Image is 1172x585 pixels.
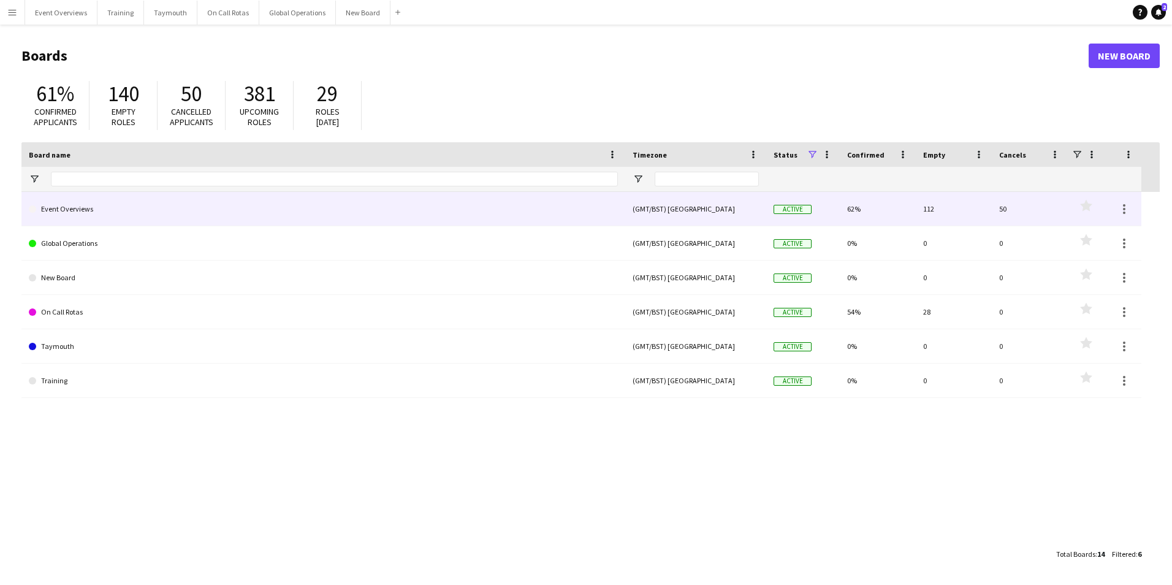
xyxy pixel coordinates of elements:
[625,192,766,226] div: (GMT/BST) [GEOGRAPHIC_DATA]
[1056,542,1105,566] div: :
[29,174,40,185] button: Open Filter Menu
[992,364,1068,397] div: 0
[633,150,667,159] span: Timezone
[992,295,1068,329] div: 0
[317,80,338,107] span: 29
[840,329,916,363] div: 0%
[1151,5,1166,20] a: 2
[840,364,916,397] div: 0%
[774,239,812,248] span: Active
[625,295,766,329] div: (GMT/BST) [GEOGRAPHIC_DATA]
[774,150,797,159] span: Status
[197,1,259,25] button: On Call Rotas
[29,192,618,226] a: Event Overviews
[29,150,70,159] span: Board name
[992,192,1068,226] div: 50
[108,80,139,107] span: 140
[29,364,618,398] a: Training
[625,226,766,260] div: (GMT/BST) [GEOGRAPHIC_DATA]
[916,226,992,260] div: 0
[840,226,916,260] div: 0%
[25,1,97,25] button: Event Overviews
[840,261,916,294] div: 0%
[625,261,766,294] div: (GMT/BST) [GEOGRAPHIC_DATA]
[1056,549,1095,559] span: Total Boards
[999,150,1026,159] span: Cancels
[97,1,144,25] button: Training
[170,106,213,128] span: Cancelled applicants
[633,174,644,185] button: Open Filter Menu
[1112,549,1136,559] span: Filtered
[840,192,916,226] div: 62%
[29,295,618,329] a: On Call Rotas
[1112,542,1141,566] div: :
[181,80,202,107] span: 50
[244,80,275,107] span: 381
[259,1,336,25] button: Global Operations
[112,106,135,128] span: Empty roles
[1089,44,1160,68] a: New Board
[840,295,916,329] div: 54%
[916,261,992,294] div: 0
[923,150,945,159] span: Empty
[1162,3,1167,11] span: 2
[240,106,279,128] span: Upcoming roles
[774,273,812,283] span: Active
[992,329,1068,363] div: 0
[1097,549,1105,559] span: 14
[992,261,1068,294] div: 0
[916,295,992,329] div: 28
[916,329,992,363] div: 0
[992,226,1068,260] div: 0
[36,80,74,107] span: 61%
[774,205,812,214] span: Active
[144,1,197,25] button: Taymouth
[1138,549,1141,559] span: 6
[625,364,766,397] div: (GMT/BST) [GEOGRAPHIC_DATA]
[774,377,812,386] span: Active
[29,329,618,364] a: Taymouth
[316,106,340,128] span: Roles [DATE]
[774,342,812,351] span: Active
[29,226,618,261] a: Global Operations
[51,172,618,186] input: Board name Filter Input
[34,106,77,128] span: Confirmed applicants
[625,329,766,363] div: (GMT/BST) [GEOGRAPHIC_DATA]
[336,1,390,25] button: New Board
[655,172,759,186] input: Timezone Filter Input
[774,308,812,317] span: Active
[916,364,992,397] div: 0
[29,261,618,295] a: New Board
[21,47,1089,65] h1: Boards
[916,192,992,226] div: 112
[847,150,885,159] span: Confirmed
